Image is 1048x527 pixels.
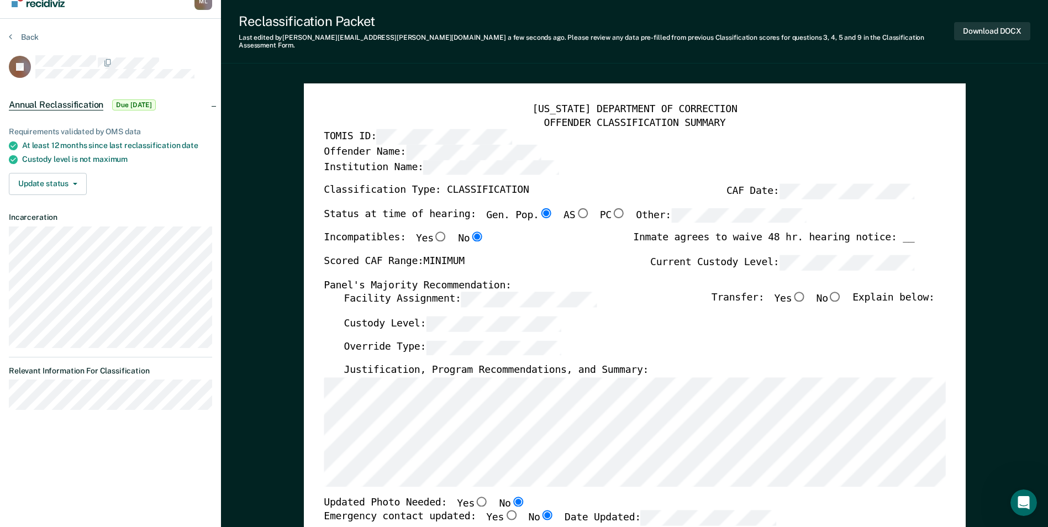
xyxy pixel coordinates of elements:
input: TOMIS ID: [376,129,512,144]
input: Yes [504,510,518,520]
label: Yes [774,292,806,307]
input: CAF Date: [779,183,914,198]
label: AS [564,208,589,223]
label: Date Updated: [565,510,776,525]
label: No [528,510,554,525]
label: Yes [457,496,489,510]
input: Custody Level: [426,316,561,331]
input: Institution Name: [423,160,559,175]
label: Institution Name: [324,160,559,175]
div: OFFENDER CLASSIFICATION SUMMARY [324,116,945,129]
input: Override Type: [426,340,561,355]
button: Back [9,32,39,42]
dt: Relevant Information For Classification [9,366,212,376]
span: a few seconds ago [508,34,565,41]
span: Due [DATE] [112,99,156,110]
dt: Incarceration [9,213,212,222]
div: At least 12 months since last reclassification [22,141,212,150]
input: AS [575,208,589,218]
div: Reclassification Packet [239,13,954,29]
span: maximum [93,155,128,164]
label: Override Type: [344,340,561,355]
span: Annual Reclassification [9,99,103,110]
input: Facility Assignment: [461,292,596,307]
label: Current Custody Level: [650,255,914,270]
div: [US_STATE] DEPARTMENT OF CORRECTION [324,103,945,117]
label: TOMIS ID: [324,129,512,144]
label: Justification, Program Recommendations, and Summary: [344,364,649,377]
div: Transfer: Explain below: [712,292,935,316]
label: No [458,232,484,246]
div: Custody level is not [22,155,212,164]
label: PC [599,208,625,223]
label: Facility Assignment: [344,292,596,307]
label: CAF Date: [726,183,914,198]
label: Yes [416,232,448,246]
input: Date Updated: [641,510,776,525]
input: Offender Name: [405,144,541,159]
input: No [510,496,525,506]
div: Incompatibles: [324,232,484,255]
input: No [470,232,484,242]
label: No [816,292,842,307]
input: Yes [475,496,489,506]
input: Yes [433,232,447,242]
div: Updated Photo Needed: [324,496,525,510]
button: Update status [9,173,87,195]
label: Other: [636,208,807,223]
div: Panel's Majority Recommendation: [324,279,914,292]
input: Gen. Pop. [539,208,553,218]
input: No [828,292,842,302]
div: Status at time of hearing: [324,208,807,232]
span: date [182,141,198,150]
input: Current Custody Level: [779,255,914,270]
label: Gen. Pop. [486,208,554,223]
iframe: Intercom live chat [1010,489,1037,516]
input: Yes [792,292,806,302]
label: No [499,496,525,510]
input: PC [612,208,626,218]
div: Requirements validated by OMS data [9,127,212,136]
label: Offender Name: [324,144,541,159]
label: Classification Type: CLASSIFICATION [324,183,529,198]
input: No [540,510,554,520]
label: Custody Level: [344,316,561,331]
button: Download DOCX [954,22,1030,40]
div: Last edited by [PERSON_NAME][EMAIL_ADDRESS][PERSON_NAME][DOMAIN_NAME] . Please review any data pr... [239,34,954,50]
input: Other: [671,208,807,223]
div: Inmate agrees to waive 48 hr. hearing notice: __ [633,232,914,255]
label: Scored CAF Range: MINIMUM [324,255,465,270]
label: Yes [486,510,518,525]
